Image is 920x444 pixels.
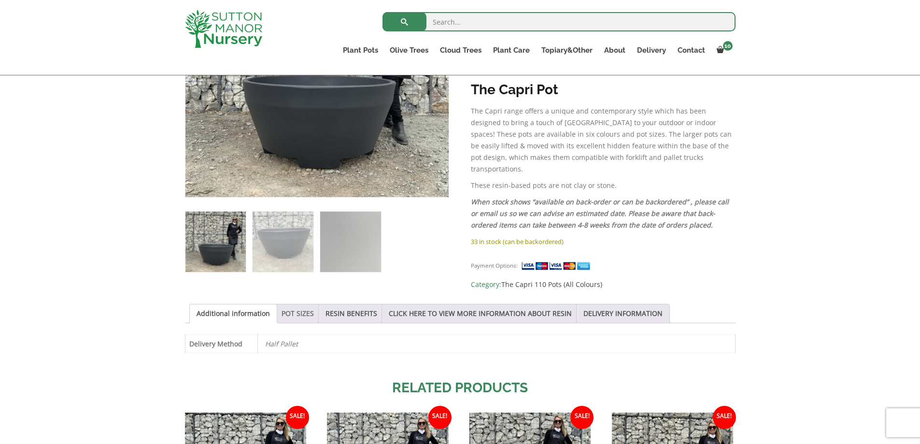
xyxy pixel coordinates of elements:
[471,236,735,247] p: 33 in stock (can be backordered)
[286,406,309,429] span: Sale!
[326,304,377,323] a: RESIN BENEFITS
[723,41,733,51] span: 10
[501,280,602,289] a: The Capri 110 Pots (All Colours)
[471,105,735,175] p: The Capri range offers a unique and contemporary style which has been designed to bring a touch o...
[265,335,728,353] p: Half Pallet
[185,10,262,48] img: logo
[672,43,711,57] a: Contact
[434,43,487,57] a: Cloud Trees
[711,43,736,57] a: 10
[185,334,257,353] th: Delivery Method
[487,43,536,57] a: Plant Care
[471,82,558,98] strong: The Capri Pot
[536,43,598,57] a: Topiary&Other
[337,43,384,57] a: Plant Pots
[471,197,729,229] em: When stock shows “available on back-order or can be backordered” , please call or email us so we ...
[282,304,314,323] a: POT SIZES
[384,43,434,57] a: Olive Trees
[197,304,270,323] a: Additional information
[320,212,381,272] img: The Capri Pot 110 Colour Charcoal - Image 3
[583,304,663,323] a: DELIVERY INFORMATION
[382,12,736,31] input: Search...
[713,406,736,429] span: Sale!
[471,180,735,191] p: These resin-based pots are not clay or stone.
[185,212,246,272] img: The Capri Pot 110 Colour Charcoal
[185,334,736,353] table: Product Details
[428,406,452,429] span: Sale!
[521,261,594,271] img: payment supported
[389,304,572,323] a: CLICK HERE TO VIEW MORE INFORMATION ABOUT RESIN
[471,279,735,290] span: Category:
[471,262,518,269] small: Payment Options:
[631,43,672,57] a: Delivery
[253,212,313,272] img: The Capri Pot 110 Colour Charcoal - Image 2
[598,43,631,57] a: About
[570,406,594,429] span: Sale!
[185,378,736,398] h2: Related products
